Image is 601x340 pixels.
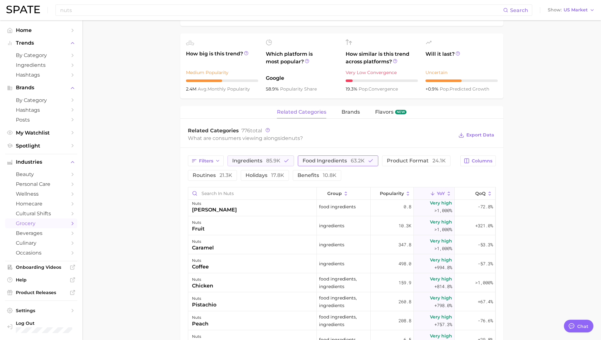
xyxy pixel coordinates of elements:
[5,38,77,48] button: Trends
[380,191,404,196] span: Popularity
[5,218,77,228] a: grocery
[60,5,503,16] input: Search here for a brand, industry, or ingredient
[5,179,77,189] a: personal care
[425,79,498,82] div: 5 / 10
[16,191,67,197] span: wellness
[193,173,232,178] span: routines
[319,222,344,230] span: ingredients
[5,115,77,125] a: Posts
[280,86,317,92] span: popularity share
[472,158,492,164] span: Columns
[327,191,342,196] span: group
[188,254,496,273] button: nutscoffeeingredients498.0Very high+994.8%-57.3%
[359,86,368,92] abbr: popularity index
[351,158,365,164] span: 63.2k
[186,50,258,66] span: How big is this trend?
[198,86,250,92] span: monthly popularity
[241,128,262,134] span: total
[188,235,496,254] button: nutscaramelingredients347.8Very high>1,000%-53.3%
[6,6,40,13] img: SPATE
[192,257,209,264] div: nuts
[5,248,77,258] a: occasions
[399,279,411,286] span: 159.9
[220,172,232,178] span: 21.3k
[430,294,452,302] span: Very high
[414,187,455,200] button: YoY
[478,203,493,211] span: -72.8%
[199,158,213,164] span: Filters
[186,86,198,92] span: 2.4m
[16,143,67,149] span: Spotlight
[346,79,418,82] div: 1 / 10
[16,211,67,217] span: cultural shifts
[466,132,494,138] span: Export Data
[5,306,77,315] a: Settings
[430,256,452,264] span: Very high
[475,222,493,230] span: +321.0%
[188,155,224,166] button: Filters
[5,141,77,151] a: Spotlight
[16,308,67,313] span: Settings
[5,275,77,285] a: Help
[5,25,77,35] a: Home
[5,189,77,199] a: wellness
[375,109,393,115] span: Flavors
[5,157,77,167] button: Industries
[359,86,398,92] span: convergence
[425,50,498,66] span: Will it last?
[478,298,493,305] span: +67.4%
[5,83,77,92] button: Brands
[5,209,77,218] a: cultural shifts
[186,69,258,76] div: Medium Popularity
[266,50,338,71] span: Which platform is most popular?
[16,52,67,58] span: by Category
[16,230,67,236] span: beverages
[460,155,496,166] button: Columns
[346,50,418,66] span: How similar is this trend across platforms?
[288,135,300,141] span: nuts
[198,86,208,92] abbr: average
[192,276,213,283] div: nuts
[475,191,486,196] span: QoQ
[241,128,250,134] span: 776
[319,275,368,290] span: food ingredients, ingredients
[188,292,496,311] button: nutspistachiofood ingredients, ingredients260.8Very high+798.0%+67.4%
[434,321,452,328] span: +757.3%
[430,218,452,226] span: Very high
[192,263,209,271] div: coffee
[188,128,239,134] span: Related Categories
[5,238,77,248] a: culinary
[16,290,67,295] span: Product Releases
[16,40,67,46] span: Trends
[475,280,493,286] span: >1,000%
[434,245,452,251] span: >1,000%
[432,158,446,164] span: 24.1k
[434,226,452,232] span: >1,000%
[277,109,326,115] span: related categories
[192,238,214,245] div: nuts
[478,317,493,324] span: -76.6%
[16,250,67,256] span: occasions
[437,191,445,196] span: YoY
[188,216,496,235] button: nutsfruitingredients10.3kVery high>1,000%+321.0%
[5,169,77,179] a: beauty
[430,237,452,245] span: Very high
[16,171,67,177] span: beauty
[457,131,496,140] button: Export Data
[319,203,356,211] span: food ingredients
[346,86,359,92] span: 19.3%
[16,85,67,91] span: Brands
[16,220,67,226] span: grocery
[455,187,495,200] button: QoQ
[188,134,454,142] div: What are consumers viewing alongside ?
[186,79,258,82] div: 5 / 10
[5,70,77,80] a: Hashtags
[478,241,493,249] span: -53.3%
[430,275,452,283] span: Very high
[319,294,368,309] span: food ingredients, ingredients
[5,50,77,60] a: by Category
[5,288,77,297] a: Product Releases
[266,74,338,82] span: Google
[16,27,67,33] span: Home
[297,173,336,178] span: benefits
